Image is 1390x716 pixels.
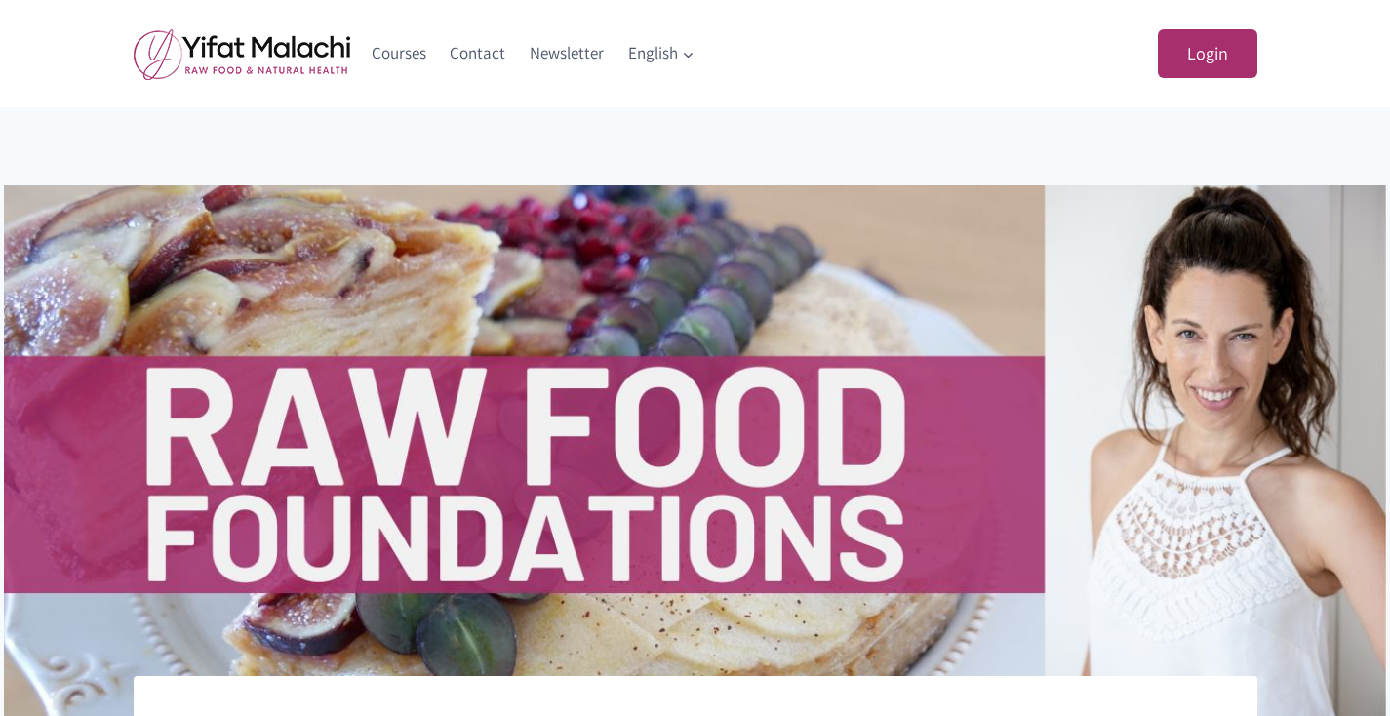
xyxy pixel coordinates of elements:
a: Login [1158,29,1257,79]
a: Contact [438,30,518,77]
span: English [628,40,695,66]
a: Newsletter [518,30,616,77]
a: Courses [360,30,439,77]
a: English [616,30,706,77]
img: yifat_logo41_en.png [134,28,350,80]
nav: Primary Navigation [360,30,707,77]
